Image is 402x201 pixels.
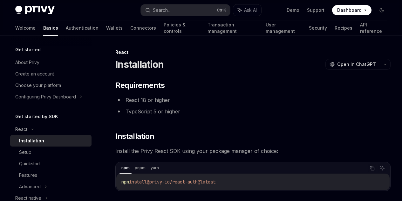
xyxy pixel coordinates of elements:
[121,179,129,185] span: npm
[10,169,92,181] a: Features
[15,93,76,101] div: Configuring Privy Dashboard
[43,20,58,36] a: Basics
[15,20,36,36] a: Welcome
[244,7,257,13] span: Ask AI
[307,7,324,13] a: Support
[10,80,92,91] a: Choose your platform
[15,46,41,54] h5: Get started
[115,131,154,141] span: Installation
[19,148,31,156] div: Setup
[10,57,92,68] a: About Privy
[19,160,40,168] div: Quickstart
[115,49,391,55] div: React
[10,147,92,158] a: Setup
[332,5,371,15] a: Dashboard
[15,126,27,133] div: React
[149,164,161,172] div: yarn
[129,179,147,185] span: install
[266,20,302,36] a: User management
[233,4,261,16] button: Ask AI
[360,20,387,36] a: API reference
[337,61,376,68] span: Open in ChatGPT
[287,7,299,13] a: Demo
[15,113,58,120] h5: Get started by SDK
[66,20,99,36] a: Authentication
[115,80,165,90] span: Requirements
[10,158,92,169] a: Quickstart
[217,8,226,13] span: Ctrl K
[19,183,41,190] div: Advanced
[10,68,92,80] a: Create an account
[368,164,376,172] button: Copy the contents from the code block
[335,20,352,36] a: Recipes
[130,20,156,36] a: Connectors
[115,96,391,104] li: React 18 or higher
[15,6,55,15] img: dark logo
[115,59,164,70] h1: Installation
[337,7,362,13] span: Dashboard
[19,137,44,145] div: Installation
[377,5,387,15] button: Toggle dark mode
[208,20,258,36] a: Transaction management
[15,82,61,89] div: Choose your platform
[309,20,327,36] a: Security
[15,59,39,66] div: About Privy
[115,107,391,116] li: TypeScript 5 or higher
[133,164,147,172] div: pnpm
[164,20,200,36] a: Policies & controls
[106,20,123,36] a: Wallets
[19,171,37,179] div: Features
[119,164,132,172] div: npm
[147,179,215,185] span: @privy-io/react-auth@latest
[153,6,171,14] div: Search...
[141,4,230,16] button: Search...CtrlK
[115,147,391,155] span: Install the Privy React SDK using your package manager of choice:
[10,135,92,147] a: Installation
[15,70,54,78] div: Create an account
[325,59,380,70] button: Open in ChatGPT
[378,164,386,172] button: Ask AI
